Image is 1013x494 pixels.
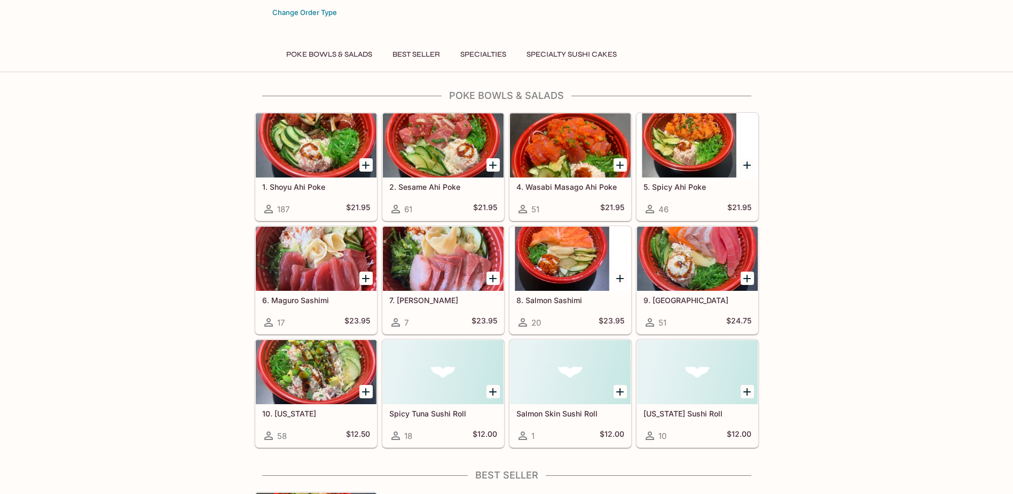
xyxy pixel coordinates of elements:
button: Add 4. Wasabi Masago Ahi Poke [614,158,627,172]
button: Add California Sushi Roll [741,385,754,398]
a: Spicy Tuna Sushi Roll18$12.00 [382,339,504,447]
h5: $21.95 [600,203,624,215]
div: 7. Hamachi Sashimi [383,227,504,291]
a: 2. Sesame Ahi Poke61$21.95 [382,113,504,221]
a: 4. Wasabi Masago Ahi Poke51$21.95 [509,113,631,221]
a: 1. Shoyu Ahi Poke187$21.95 [255,113,377,221]
h5: 4. Wasabi Masago Ahi Poke [516,182,624,191]
button: Add Salmon Skin Sushi Roll [614,385,627,398]
h5: Salmon Skin Sushi Roll [516,409,624,418]
span: 17 [277,318,285,328]
button: Add 6. Maguro Sashimi [359,272,373,285]
h5: $21.95 [727,203,751,215]
h5: $21.95 [346,203,370,215]
button: Specialties [454,47,512,62]
h5: 2. Sesame Ahi Poke [389,182,497,191]
h5: $12.50 [346,429,370,442]
div: 4. Wasabi Masago Ahi Poke [510,113,631,177]
h5: 6. Maguro Sashimi [262,296,370,305]
span: 18 [404,431,412,441]
h5: $23.95 [599,316,624,329]
h5: 1. Shoyu Ahi Poke [262,182,370,191]
h5: $24.75 [726,316,751,329]
a: Salmon Skin Sushi Roll1$12.00 [509,339,631,447]
div: 5. Spicy Ahi Poke [637,113,758,177]
a: 10. [US_STATE]58$12.50 [255,339,377,447]
button: Add Spicy Tuna Sushi Roll [486,385,500,398]
div: 10. California [256,340,376,404]
div: 6. Maguro Sashimi [256,227,376,291]
button: Add 1. Shoyu Ahi Poke [359,158,373,172]
button: Add 5. Spicy Ahi Poke [741,158,754,172]
span: 46 [658,204,669,214]
span: 61 [404,204,412,214]
a: 6. Maguro Sashimi17$23.95 [255,226,377,334]
h5: 10. [US_STATE] [262,409,370,418]
span: 7 [404,318,409,328]
h5: $12.00 [473,429,497,442]
span: 1 [531,431,535,441]
button: Add 7. Hamachi Sashimi [486,272,500,285]
span: 20 [531,318,541,328]
h5: 9. [GEOGRAPHIC_DATA] [643,296,751,305]
h5: [US_STATE] Sushi Roll [643,409,751,418]
a: 5. Spicy Ahi Poke46$21.95 [637,113,758,221]
h5: $12.00 [727,429,751,442]
h5: 5. Spicy Ahi Poke [643,182,751,191]
a: 9. [GEOGRAPHIC_DATA]51$24.75 [637,226,758,334]
button: Add 2. Sesame Ahi Poke [486,158,500,172]
button: Add 10. California [359,385,373,398]
h5: $23.95 [344,316,370,329]
a: 7. [PERSON_NAME]7$23.95 [382,226,504,334]
div: California Sushi Roll [637,340,758,404]
button: Add 9. Charashi [741,272,754,285]
div: 1. Shoyu Ahi Poke [256,113,376,177]
h5: 8. Salmon Sashimi [516,296,624,305]
span: 10 [658,431,666,441]
div: 9. Charashi [637,227,758,291]
div: Spicy Tuna Sushi Roll [383,340,504,404]
span: 51 [531,204,539,214]
div: Salmon Skin Sushi Roll [510,340,631,404]
div: 8. Salmon Sashimi [510,227,631,291]
div: 2. Sesame Ahi Poke [383,113,504,177]
h5: $12.00 [600,429,624,442]
h4: Poke Bowls & Salads [255,90,759,102]
a: 8. Salmon Sashimi20$23.95 [509,226,631,334]
h5: Spicy Tuna Sushi Roll [389,409,497,418]
button: Add 8. Salmon Sashimi [614,272,627,285]
h5: 7. [PERSON_NAME] [389,296,497,305]
button: Change Order Type [268,4,342,21]
span: 187 [277,204,289,214]
h5: $21.95 [473,203,497,215]
span: 58 [277,431,287,441]
button: Specialty Sushi Cakes [521,47,623,62]
button: Poke Bowls & Salads [280,47,378,62]
button: Best Seller [387,47,446,62]
h4: Best Seller [255,469,759,481]
span: 51 [658,318,666,328]
h5: $23.95 [472,316,497,329]
a: [US_STATE] Sushi Roll10$12.00 [637,339,758,447]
